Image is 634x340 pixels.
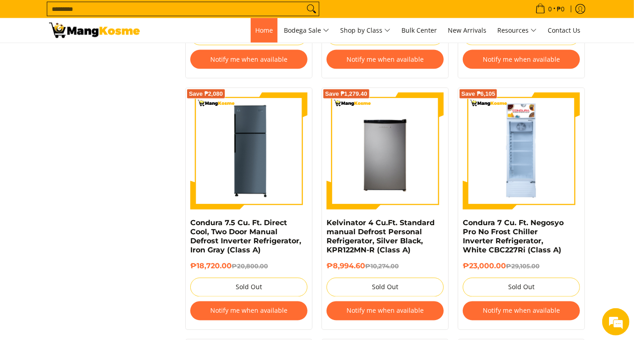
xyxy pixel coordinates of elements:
[448,26,486,34] span: New Arrivals
[190,219,301,255] a: Condura 7.5 Cu. Ft. Direct Cool, Two Door Manual Defrost Inverter Refrigerator, Iron Gray (Class A)
[190,50,307,69] button: Notify me when available
[463,219,564,255] a: Condura 7 Cu. Ft. Negosyo Pro No Frost Chiller Inverter Refrigerator, White CBC227Ri (Class A)
[304,2,319,16] button: Search
[497,25,537,36] span: Resources
[443,18,491,43] a: New Arrivals
[340,25,391,36] span: Shop by Class
[251,18,277,43] a: Home
[49,23,140,38] img: Bodega Sale Refrigerator l Mang Kosme: Home Appliances Warehouse Sale
[327,301,444,320] button: Notify me when available
[5,236,173,268] textarea: Type your message and hit 'Enter'
[397,18,441,43] a: Bulk Center
[232,263,268,270] del: ₱20,800.00
[555,6,566,12] span: ₱0
[149,18,585,43] nav: Main Menu
[327,219,435,255] a: Kelvinator 4 Cu.Ft. Standard manual Defrost Personal Refrigerator, Silver Black, KPR122MN-R (Clas...
[336,18,395,43] a: Shop by Class
[327,278,444,297] button: Sold Out
[149,5,171,26] div: Minimize live chat window
[53,108,125,200] span: We're online!
[190,93,307,210] img: condura-direct-cool-7.5-cubic-feet-2-door-manual-defrost-inverter-ref-iron-gray-full-view-mang-kosme
[255,26,273,34] span: Home
[327,50,444,69] button: Notify me when available
[327,93,444,210] img: Kelvinator 4 Cu.Ft. Standard manual Defrost Personal Refrigerator, Silver Black, KPR122MN-R (Clas...
[47,51,153,63] div: Chat with us now
[190,262,307,271] h6: ₱18,720.00
[548,26,580,34] span: Contact Us
[463,50,580,69] button: Notify me when available
[279,18,334,43] a: Bodega Sale
[365,263,399,270] del: ₱10,274.00
[506,263,540,270] del: ₱29,105.00
[327,262,444,271] h6: ₱8,994.60
[547,6,553,12] span: 0
[463,301,580,320] button: Notify me when available
[325,91,367,97] span: Save ₱1,279.40
[463,262,580,271] h6: ₱23,000.00
[284,25,329,36] span: Bodega Sale
[190,301,307,320] button: Notify me when available
[463,93,580,210] img: Condura 7 Cu. Ft. Negosyo Pro No Frost Chiller Inverter Refrigerator, White CBC227Ri (Class A)
[463,278,580,297] button: Sold Out
[190,278,307,297] button: Sold Out
[461,91,495,97] span: Save ₱6,105
[189,91,223,97] span: Save ₱2,080
[533,4,567,14] span: •
[401,26,437,34] span: Bulk Center
[493,18,541,43] a: Resources
[543,18,585,43] a: Contact Us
